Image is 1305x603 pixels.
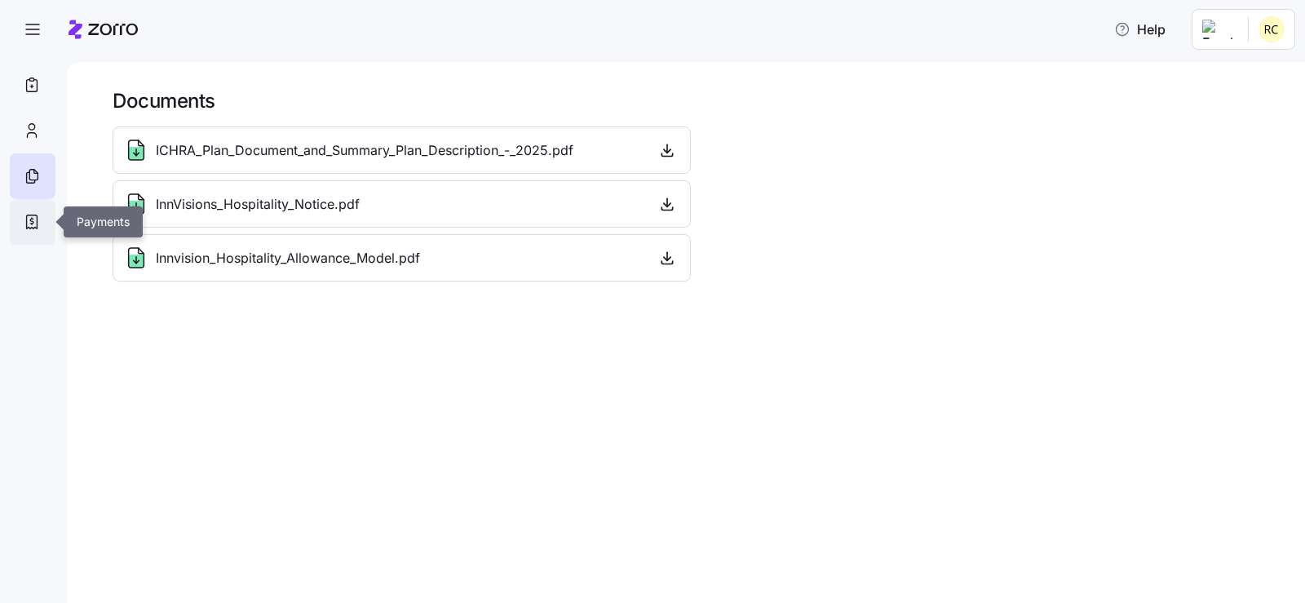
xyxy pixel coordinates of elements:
span: InnVisions_Hospitality_Notice.pdf [156,194,360,215]
h1: Documents [113,88,1282,113]
span: Innvision_Hospitality_Allowance_Model.pdf [156,248,420,268]
span: Help [1114,20,1166,39]
img: 0ef752f921049cccfb5faeab3ccff923 [1259,16,1285,42]
img: Employer logo [1202,20,1235,39]
span: ICHRA_Plan_Document_and_Summary_Plan_Description_-_2025.pdf [156,140,573,161]
button: Help [1101,13,1179,46]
